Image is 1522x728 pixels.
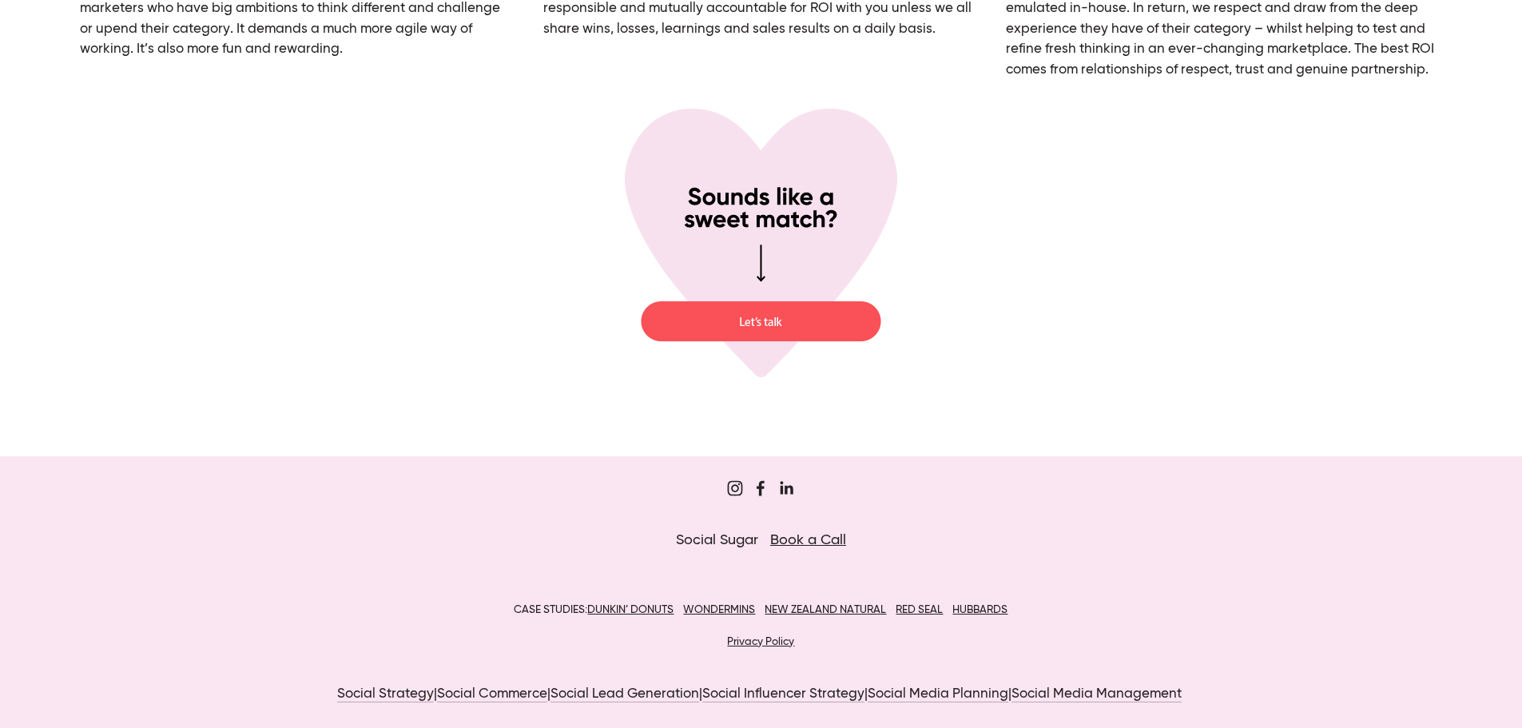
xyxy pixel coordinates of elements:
a: Sugar&Partners [727,480,743,496]
a: RED SEAL [896,604,943,615]
a: Social Lead Generation [550,687,699,702]
a: Social Media Management [1011,687,1182,702]
a: NEW ZEALAND NATURAL [765,604,886,615]
a: Social Influencer Strategy [702,687,864,702]
a: Privacy Policy [727,636,794,647]
p: CASE STUDIES: [173,600,1349,621]
a: HUBBARDS [952,604,1007,615]
a: Sugar Digi [753,480,769,496]
img: Perfect-Match.png [625,107,898,379]
a: WONDERMINS [683,604,755,615]
a: Book a Call [770,533,846,547]
a: Social Commerce [437,687,547,702]
a: Jordan Eley [778,480,794,496]
a: Social Strategy [337,687,434,702]
a: Social Media Planning [868,687,1008,702]
a: DUNKIN’ DONUTS [587,604,674,615]
p: | | | | | [173,684,1349,705]
span: Social Sugar [676,533,758,547]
